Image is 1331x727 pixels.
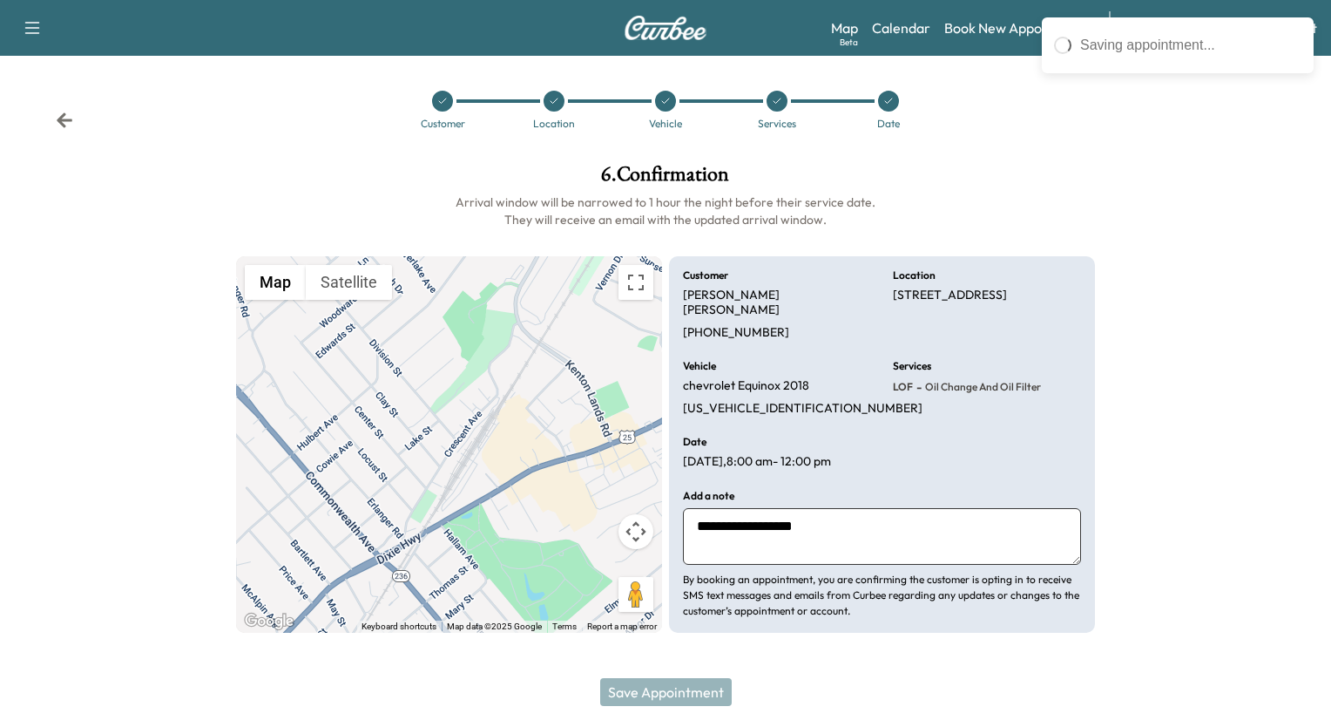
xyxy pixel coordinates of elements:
[245,265,306,300] button: Show street map
[587,622,657,631] a: Report a map error
[944,17,1091,38] a: Book New Appointment
[758,119,796,129] div: Services
[683,361,716,371] h6: Vehicle
[236,194,1096,228] h6: Arrival window will be narrowed to 1 hour the night before their service date. They will receive ...
[893,380,913,394] span: LOF
[683,288,872,318] p: [PERSON_NAME] [PERSON_NAME]
[618,577,653,612] button: Drag Pegman onto the map to open Street View
[683,491,734,501] h6: Add a note
[361,621,436,633] button: Keyboard shortcuts
[649,119,682,129] div: Vehicle
[552,622,577,631] a: Terms (opens in new tab)
[872,17,930,38] a: Calendar
[683,437,706,447] h6: Date
[624,16,707,40] img: Curbee Logo
[913,378,922,396] span: -
[683,572,1081,619] p: By booking an appointment, you are confirming the customer is opting in to receive SMS text messa...
[893,288,1007,303] p: [STREET_ADDRESS]
[236,164,1096,194] h1: 6 . Confirmation
[618,514,653,549] button: Map camera controls
[56,112,73,129] div: Back
[922,380,1041,394] span: Oil Change and Oil Filter
[683,270,728,281] h6: Customer
[683,401,922,417] p: [US_VEHICLE_IDENTIFICATION_NUMBER]
[306,265,392,300] button: Show satellite imagery
[421,119,465,129] div: Customer
[877,119,900,129] div: Date
[893,361,931,371] h6: Services
[840,36,858,49] div: Beta
[683,378,809,394] p: chevrolet Equinox 2018
[240,610,298,633] img: Google
[893,270,936,281] h6: Location
[683,325,789,341] p: [PHONE_NUMBER]
[618,265,653,300] button: Toggle fullscreen view
[831,17,858,38] a: MapBeta
[447,622,542,631] span: Map data ©2025 Google
[240,610,298,633] a: Open this area in Google Maps (opens a new window)
[683,454,831,470] p: [DATE] , 8:00 am - 12:00 pm
[533,119,575,129] div: Location
[1080,35,1301,56] div: Saving appointment...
